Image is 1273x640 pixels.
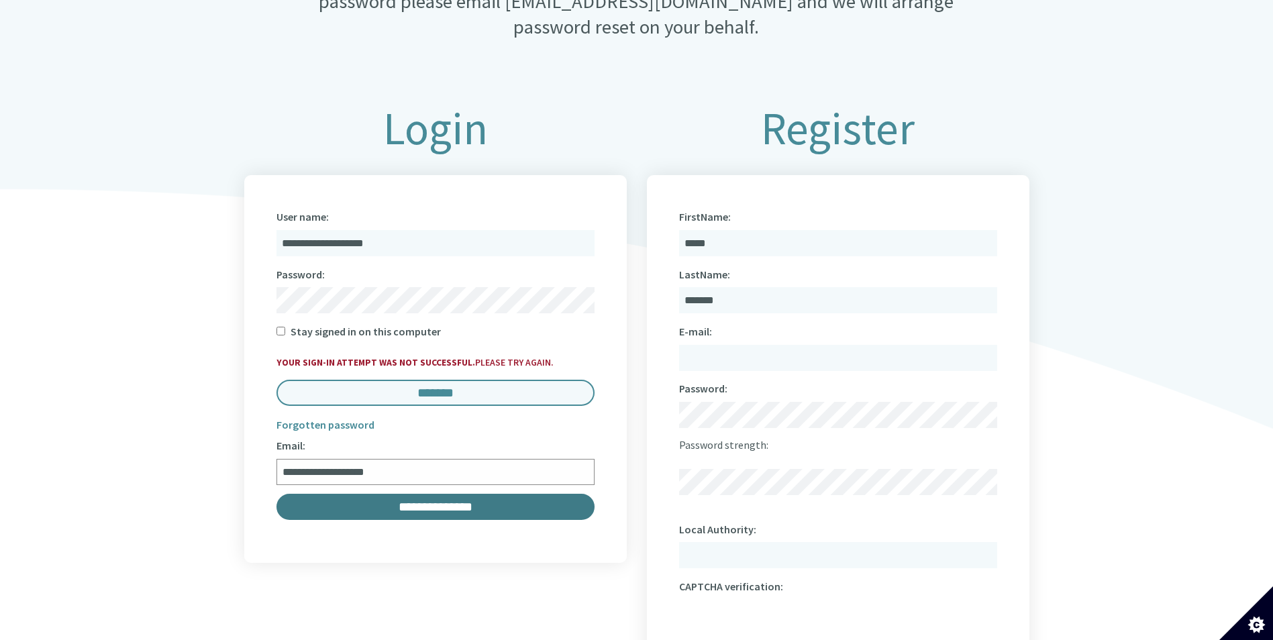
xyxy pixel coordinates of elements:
label: FirstName: [679,207,731,227]
a: Forgotten password [276,417,374,433]
label: Stay signed in on this computer [291,322,441,341]
label: Password: [276,265,325,284]
h1: Register [647,104,1029,154]
label: Email: [276,436,305,456]
button: Set cookie preferences [1219,586,1273,640]
label: Local Authority: [679,520,756,539]
label: LastName: [679,265,730,284]
span: Please try again. [276,356,595,380]
label: User name: [276,207,329,227]
label: E-mail: [679,322,712,341]
span: Password strength: [679,438,768,451]
h1: Login [244,104,627,154]
label: Password: [679,379,727,398]
strong: Your sign-in attempt was not successful. [276,356,475,368]
label: CAPTCHA verification: [679,577,783,596]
